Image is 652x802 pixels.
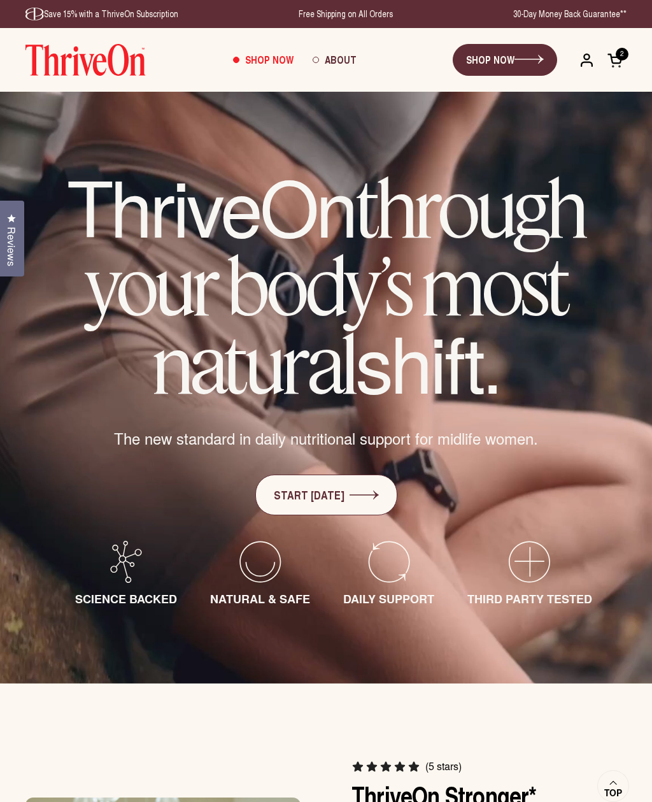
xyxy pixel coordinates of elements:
em: through your body’s most natural [85,161,585,413]
span: Shop Now [245,52,294,67]
span: About [325,52,357,67]
p: Free Shipping on All Orders [299,8,393,20]
span: Top [604,787,622,799]
span: THIRD PARTY TESTED [467,591,592,607]
p: Save 15% with a ThriveOn Subscription [25,8,178,20]
a: START [DATE] [255,475,397,515]
span: NATURAL & SAFE [210,591,310,607]
a: SHOP NOW [453,44,557,76]
h1: ThriveOn shift. [51,168,601,402]
span: (5 stars) [425,760,462,773]
a: About [303,43,366,77]
a: Shop Now [223,43,303,77]
span: The new standard in daily nutritional support for midlife women. [114,427,538,449]
span: Reviews [3,227,20,266]
span: SCIENCE BACKED [75,591,177,607]
p: 30-Day Money Back Guarantee** [513,8,627,20]
span: DAILY SUPPORT [343,591,434,607]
